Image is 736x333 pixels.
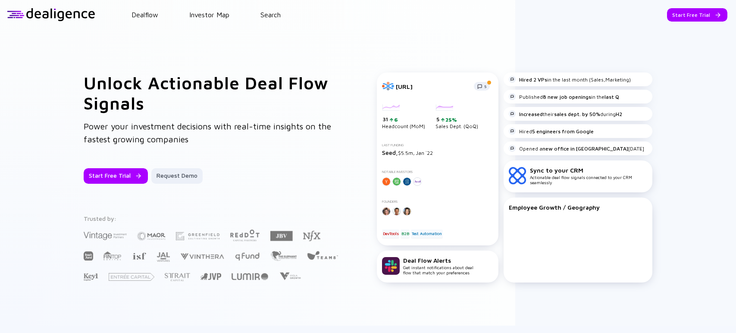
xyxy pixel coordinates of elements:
button: Request Demo [151,168,203,184]
div: Founders [382,200,493,204]
a: Search [260,11,281,19]
img: NFX [303,231,320,241]
div: Hired [509,128,594,135]
img: Vintage Investment Partners [84,231,127,241]
strong: last Q [604,94,619,100]
strong: H2 [616,111,622,117]
strong: 8 new job openings [543,94,591,100]
div: Opened a [DATE] [509,145,644,152]
strong: new office in [GEOGRAPHIC_DATA] [542,145,628,152]
div: $5.5m, Jan `22 [382,149,493,156]
div: in the last month (Sales,Marketing) [509,76,631,83]
img: Jerusalem Venture Partners [200,273,221,280]
strong: Increased [519,111,543,117]
img: Israel Secondary Fund [132,252,146,260]
span: Power your investment decisions with real-time insights on the fastest growing companies [84,121,331,144]
img: Strait Capital [165,273,190,281]
div: Sync to your CRM [530,166,647,174]
div: DevTools [382,229,399,238]
button: Start Free Trial [667,8,727,22]
img: Lumir Ventures [232,273,268,280]
img: FINTOP Capital [103,251,122,261]
div: Sales Dept. (QoQ) [435,104,478,129]
img: Greenfield Partners [176,232,219,240]
img: Vinthera [180,252,224,261]
div: their during [509,110,622,117]
img: The Elephant [270,251,297,261]
img: Team8 [307,251,338,260]
img: Q Fund [235,251,260,261]
div: [URL] [396,83,469,90]
strong: 5 engineers from Google [532,128,594,135]
strong: Hired 2 VPs [519,76,547,83]
a: Investor Map [189,11,229,19]
div: Headcount (MoM) [382,104,425,129]
img: Key1 Capital [84,273,98,281]
div: Deal Flow Alerts [403,257,473,264]
h1: Unlock Actionable Deal Flow Signals [84,72,342,113]
strong: sales dept. by 50% [554,111,600,117]
div: 5 [436,116,478,123]
div: Notable Investors [382,170,493,174]
div: Test Automation [411,229,443,238]
div: Get instant notifications about deal flow that match your preferences [403,257,473,275]
img: JBV Capital [270,230,293,242]
img: Viola Growth [279,272,301,280]
div: 6 [393,116,398,123]
div: Trusted by: [84,215,340,222]
img: Maor Investments [137,229,166,243]
div: 25% [445,116,457,123]
img: Red Dot Capital Partners [230,228,260,242]
a: Dealflow [132,11,158,19]
div: B2B [401,229,410,238]
img: JAL Ventures [157,252,170,262]
div: 31 [383,116,425,123]
span: Seed, [382,149,398,156]
div: Actionable deal flow signals connected to your CRM seamlessly [530,166,647,185]
img: Entrée Capital [109,273,154,281]
div: Published in the [509,93,619,100]
div: Employee Growth / Geography [509,204,647,211]
div: Last Funding [382,143,493,147]
button: Start Free Trial [84,168,148,184]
